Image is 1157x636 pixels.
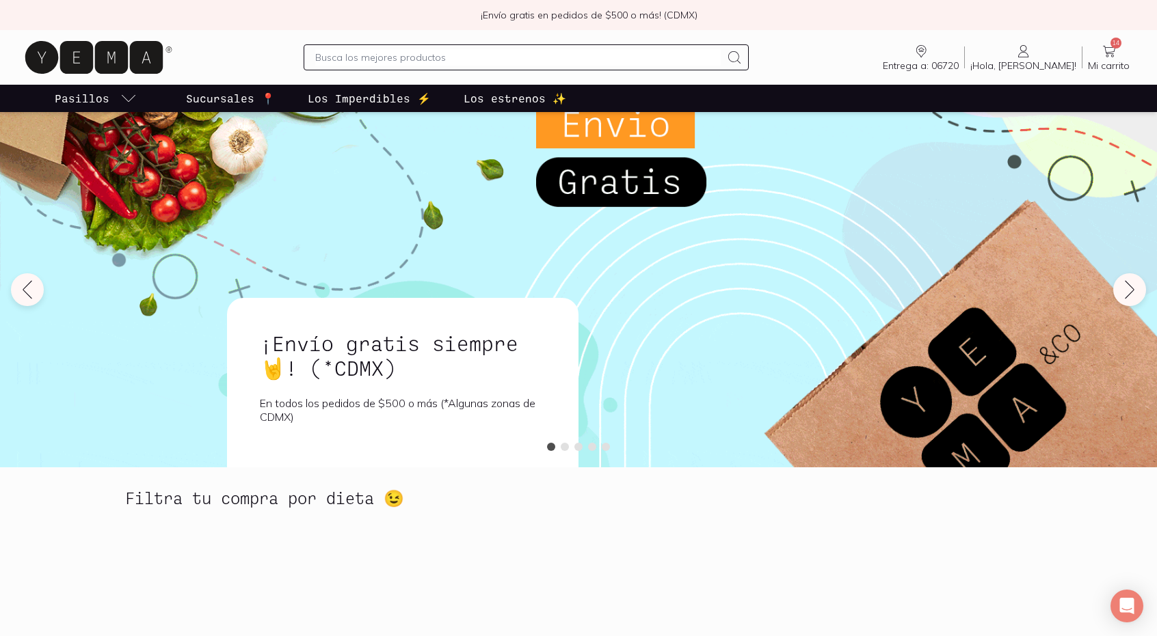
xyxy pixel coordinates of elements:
img: check [460,9,473,21]
p: Pasillos [55,90,109,107]
img: Dieta Vegana [125,529,344,627]
h1: ¡Envío gratis siempre🤘! (*CDMX) [260,331,546,380]
img: Dieta sin gluten [355,529,574,627]
span: 14 [1111,38,1121,49]
p: En todos los pedidos de $500 o más (*Algunas zonas de CDMX) [260,396,546,424]
div: Open Intercom Messenger [1111,590,1143,622]
input: Busca los mejores productos [315,49,721,66]
img: Dieta orgánica [814,529,1033,627]
a: Sucursales 📍 [183,85,278,112]
span: Entrega a: 06720 [883,59,959,72]
a: ¡Hola, [PERSON_NAME]! [965,43,1082,72]
a: Los Imperdibles ⚡️ [305,85,434,112]
img: Dieta keto [584,529,803,627]
a: 14Mi carrito [1082,43,1135,72]
p: Los estrenos ✨ [464,90,566,107]
p: ¡Envío gratis en pedidos de $500 o más! (CDMX) [481,8,697,22]
span: ¡Hola, [PERSON_NAME]! [970,59,1076,72]
a: Entrega a: 06720 [877,43,964,72]
a: Los estrenos ✨ [461,85,569,112]
a: pasillo-todos-link [52,85,139,112]
p: Sucursales 📍 [186,90,275,107]
span: Mi carrito [1088,59,1130,72]
h2: Filtra tu compra por dieta 😉 [125,489,404,507]
p: Los Imperdibles ⚡️ [308,90,431,107]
